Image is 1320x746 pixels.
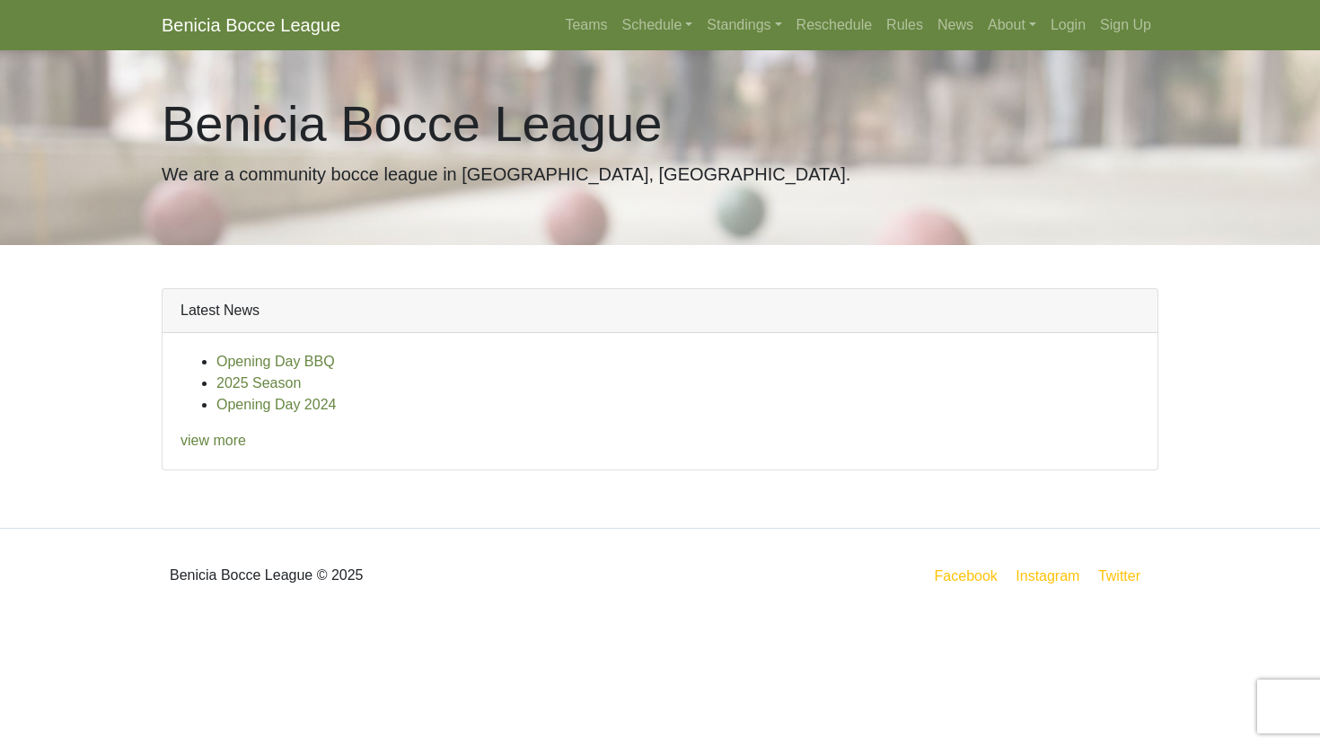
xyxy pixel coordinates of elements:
[700,7,788,43] a: Standings
[1093,7,1158,43] a: Sign Up
[879,7,930,43] a: Rules
[930,7,981,43] a: News
[1012,565,1083,587] a: Instagram
[1043,7,1093,43] a: Login
[216,397,336,412] a: Opening Day 2024
[981,7,1043,43] a: About
[162,93,1158,154] h1: Benicia Bocce League
[216,354,335,369] a: Opening Day BBQ
[558,7,614,43] a: Teams
[615,7,700,43] a: Schedule
[180,433,246,448] a: view more
[163,289,1157,333] div: Latest News
[931,565,1001,587] a: Facebook
[162,7,340,43] a: Benicia Bocce League
[148,543,660,608] div: Benicia Bocce League © 2025
[1095,565,1155,587] a: Twitter
[216,375,301,391] a: 2025 Season
[789,7,880,43] a: Reschedule
[162,161,1158,188] p: We are a community bocce league in [GEOGRAPHIC_DATA], [GEOGRAPHIC_DATA].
